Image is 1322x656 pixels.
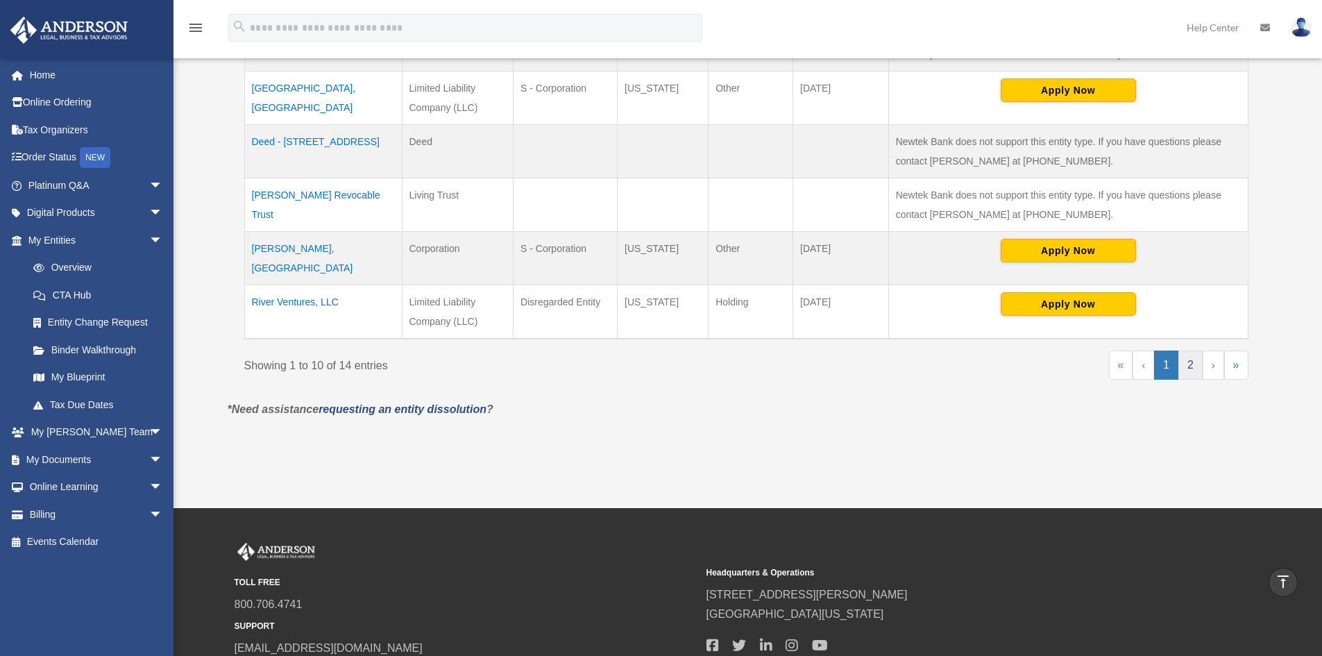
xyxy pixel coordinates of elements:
a: Platinum Q&Aarrow_drop_down [10,171,184,199]
td: Other [709,72,793,125]
a: Billingarrow_drop_down [10,501,184,528]
td: [PERSON_NAME], [GEOGRAPHIC_DATA] [244,232,402,285]
div: Showing 1 to 10 of 14 entries [244,351,736,376]
td: Limited Liability Company (LLC) [402,285,514,339]
a: First [1109,351,1133,380]
a: Tax Due Dates [19,391,177,419]
td: [DATE] [793,72,889,125]
a: vertical_align_top [1269,568,1298,597]
td: S - Corporation [514,72,618,125]
a: [STREET_ADDRESS][PERSON_NAME] [706,589,908,600]
td: Newtek Bank does not support this entity type. If you have questions please contact [PERSON_NAME]... [888,125,1248,178]
td: Holding [709,285,793,339]
a: Online Ordering [10,89,184,117]
a: My Blueprint [19,364,177,392]
small: SUPPORT [235,619,697,634]
span: arrow_drop_down [149,199,177,228]
a: Order StatusNEW [10,144,184,172]
a: 800.706.4741 [235,598,303,610]
a: My [PERSON_NAME] Teamarrow_drop_down [10,419,184,446]
a: Home [10,61,184,89]
a: My Entitiesarrow_drop_down [10,226,177,254]
a: menu [187,24,204,36]
a: 1 [1154,351,1178,380]
a: Digital Productsarrow_drop_down [10,199,184,227]
a: Events Calendar [10,528,184,556]
td: Corporation [402,232,514,285]
a: Entity Change Request [19,309,177,337]
em: *Need assistance ? [228,403,493,415]
button: Apply Now [1001,78,1136,102]
td: [DATE] [793,285,889,339]
span: arrow_drop_down [149,446,177,474]
td: Other [709,232,793,285]
td: Deed - [STREET_ADDRESS] [244,125,402,178]
a: Binder Walkthrough [19,336,177,364]
td: [US_STATE] [618,232,709,285]
a: My Documentsarrow_drop_down [10,446,184,473]
a: Overview [19,254,170,282]
a: Next [1203,351,1224,380]
td: [DATE] [793,232,889,285]
a: [EMAIL_ADDRESS][DOMAIN_NAME] [235,642,423,654]
td: [US_STATE] [618,72,709,125]
td: Limited Liability Company (LLC) [402,72,514,125]
a: Online Learningarrow_drop_down [10,473,184,501]
button: Apply Now [1001,292,1136,316]
span: arrow_drop_down [149,473,177,502]
td: Disregarded Entity [514,285,618,339]
a: Tax Organizers [10,116,184,144]
td: Deed [402,125,514,178]
button: Apply Now [1001,239,1136,262]
i: menu [187,19,204,36]
i: search [232,19,247,34]
td: Living Trust [402,178,514,232]
img: Anderson Advisors Platinum Portal [6,17,132,44]
a: Previous [1133,351,1154,380]
div: NEW [80,147,110,168]
a: 2 [1178,351,1203,380]
img: User Pic [1291,17,1312,37]
a: [GEOGRAPHIC_DATA][US_STATE] [706,608,884,620]
td: S - Corporation [514,232,618,285]
td: [US_STATE] [618,285,709,339]
span: arrow_drop_down [149,171,177,200]
td: [PERSON_NAME] Revocable Trust [244,178,402,232]
a: CTA Hub [19,281,177,309]
a: Last [1224,351,1248,380]
small: TOLL FREE [235,575,697,590]
span: arrow_drop_down [149,501,177,529]
td: River Ventures, LLC [244,285,402,339]
span: arrow_drop_down [149,226,177,255]
i: vertical_align_top [1275,573,1291,590]
span: arrow_drop_down [149,419,177,447]
td: [GEOGRAPHIC_DATA], [GEOGRAPHIC_DATA] [244,72,402,125]
td: Newtek Bank does not support this entity type. If you have questions please contact [PERSON_NAME]... [888,178,1248,232]
small: Headquarters & Operations [706,566,1169,580]
img: Anderson Advisors Platinum Portal [235,543,318,561]
a: requesting an entity dissolution [319,403,486,415]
